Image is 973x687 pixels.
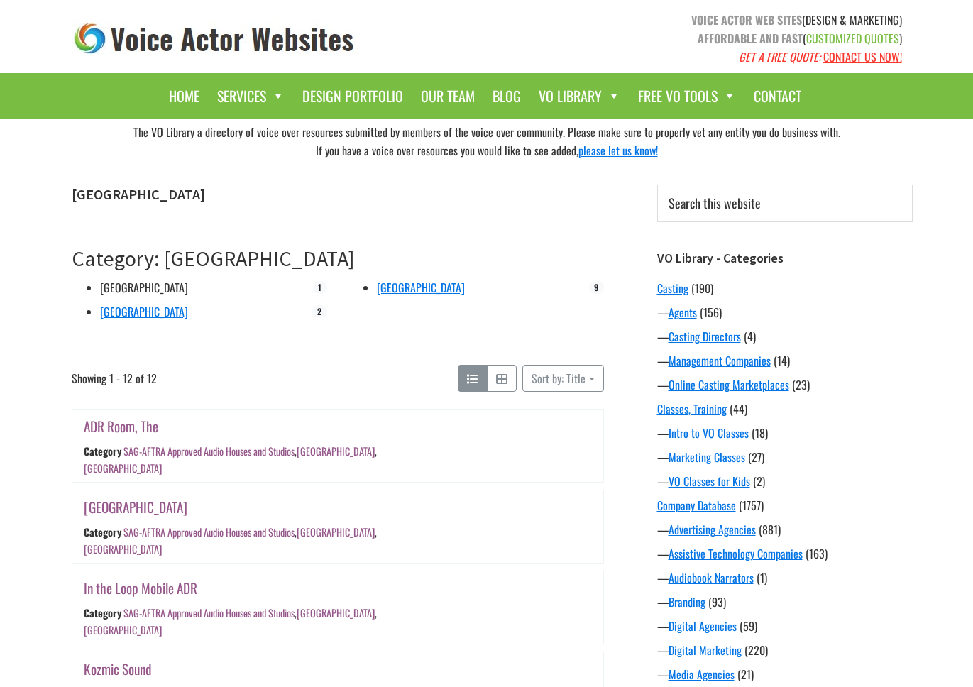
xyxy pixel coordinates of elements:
[739,48,820,65] em: GET A FREE QUOTE:
[657,328,913,345] div: —
[730,400,747,417] span: (44)
[657,569,913,586] div: —
[657,400,727,417] a: Classes, Training
[296,606,374,621] a: [GEOGRAPHIC_DATA]
[657,376,913,393] div: —
[84,444,121,459] div: Category
[84,444,377,476] div: , ,
[631,80,743,112] a: Free VO Tools
[532,80,627,112] a: VO Library
[414,80,482,112] a: Our Team
[669,376,789,393] a: Online Casting Marketplaces
[657,280,688,297] a: Casting
[691,280,713,297] span: (190)
[708,593,726,610] span: (93)
[669,617,737,634] a: Digital Agencies
[100,279,188,296] a: [GEOGRAPHIC_DATA]
[657,304,913,321] div: —
[806,545,828,562] span: (163)
[747,80,808,112] a: Contact
[84,606,377,637] div: , ,
[657,545,913,562] div: —
[744,328,756,345] span: (4)
[123,606,294,621] a: SAG-AFTRA Approved Audio Houses and Studios
[578,142,658,159] a: please let us know!
[657,521,913,538] div: —
[84,606,121,621] div: Category
[84,525,121,540] div: Category
[669,666,735,683] a: Media Agencies
[100,303,188,320] a: [GEOGRAPHIC_DATA]
[823,48,902,65] a: CONTACT US NOW!
[522,365,603,392] button: Sort by: Title
[84,497,187,517] a: [GEOGRAPHIC_DATA]
[669,328,741,345] a: Casting Directors
[759,521,781,538] span: (881)
[752,424,768,441] span: (18)
[657,185,913,222] input: Search this website
[669,424,749,441] a: Intro to VO Classes
[657,352,913,369] div: —
[669,352,771,369] a: Management Companies
[84,578,197,598] a: In the Loop Mobile ADR
[669,642,742,659] a: Digital Marketing
[657,251,913,266] h3: VO Library - Categories
[589,281,603,294] span: 9
[657,424,913,441] div: —
[740,617,757,634] span: (59)
[739,497,764,514] span: (1757)
[296,525,374,540] a: [GEOGRAPHIC_DATA]
[657,617,913,634] div: —
[123,444,294,459] a: SAG-AFTRA Approved Audio Houses and Studios
[84,659,151,679] a: Kozmic Sound
[669,521,756,538] a: Advertising Agencies
[123,525,294,540] a: SAG-AFTRA Approved Audio Houses and Studios
[657,449,913,466] div: —
[61,119,913,163] div: The VO Library a directory of voice over resources submitted by members of the voice over communi...
[669,569,754,586] a: Audiobook Narrators
[485,80,528,112] a: Blog
[744,642,768,659] span: (220)
[498,11,902,66] p: (DESIGN & MARKETING) ( )
[774,352,790,369] span: (14)
[657,642,913,659] div: —
[72,20,357,57] img: voice_actor_websites_logo
[657,666,913,683] div: —
[313,281,326,294] span: 1
[792,376,810,393] span: (23)
[657,593,913,610] div: —
[737,666,754,683] span: (21)
[312,305,326,318] span: 2
[669,593,705,610] a: Branding
[162,80,207,112] a: Home
[72,186,604,203] h1: [GEOGRAPHIC_DATA]
[669,304,697,321] a: Agents
[295,80,410,112] a: Design Portfolio
[84,542,162,556] a: [GEOGRAPHIC_DATA]
[669,473,750,490] a: VO Classes for Kids
[757,569,767,586] span: (1)
[84,461,162,476] a: [GEOGRAPHIC_DATA]
[72,245,355,272] a: Category: [GEOGRAPHIC_DATA]
[669,545,803,562] a: Assistive Technology Companies
[210,80,292,112] a: Services
[377,279,465,296] a: [GEOGRAPHIC_DATA]
[700,304,722,321] span: (156)
[84,622,162,637] a: [GEOGRAPHIC_DATA]
[84,525,377,556] div: , ,
[748,449,764,466] span: (27)
[84,416,158,436] a: ADR Room, The
[657,497,736,514] a: Company Database
[753,473,765,490] span: (2)
[806,30,899,47] span: CUSTOMIZED QUOTES
[691,11,802,28] strong: VOICE ACTOR WEB SITES
[669,449,745,466] a: Marketing Classes
[296,444,374,459] a: [GEOGRAPHIC_DATA]
[72,365,157,392] span: Showing 1 - 12 of 12
[698,30,803,47] strong: AFFORDABLE AND FAST
[657,473,913,490] div: —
